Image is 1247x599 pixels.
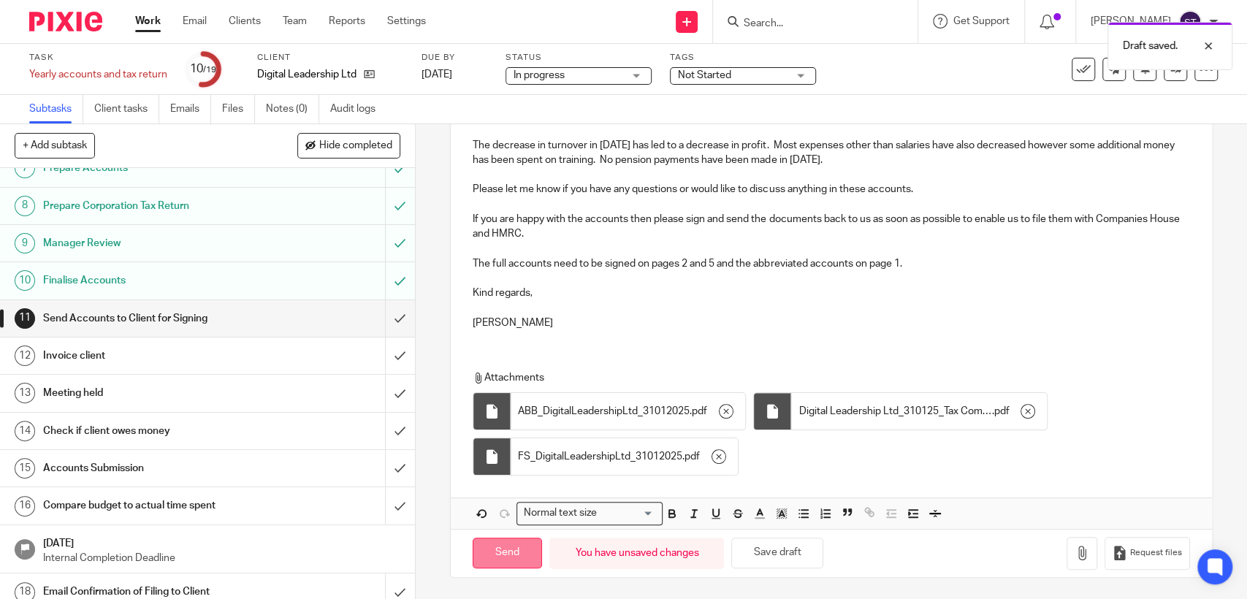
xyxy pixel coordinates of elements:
p: If you are happy with the accounts then please sign and send the documents back to us as soon as ... [473,212,1189,242]
span: pdf [692,404,707,419]
span: Not Started [678,70,731,80]
h1: Send Accounts to Client for Signing [43,308,262,329]
a: Subtasks [29,95,83,123]
p: Internal Completion Deadline [43,551,400,565]
p: Kind regards, [473,286,1189,300]
label: Task [29,52,167,64]
h1: Accounts Submission [43,457,262,479]
small: /19 [203,66,216,74]
div: 15 [15,458,35,478]
a: Client tasks [94,95,159,123]
div: You have unsaved changes [549,538,724,569]
button: Hide completed [297,133,400,158]
span: Hide completed [319,140,392,152]
p: Draft saved. [1123,39,1178,53]
input: Send [473,538,542,569]
span: Request files [1130,547,1182,559]
div: Search for option [516,502,663,524]
h1: Prepare Accounts [43,157,262,179]
div: . [791,393,1047,430]
a: Reports [329,14,365,28]
h1: Finalise Accounts [43,270,262,291]
button: Request files [1105,537,1189,570]
div: . [511,393,745,430]
h1: [DATE] [43,533,400,551]
p: The full accounts need to be signed on pages 2 and 5 and the abbreviated accounts on page 1. [473,256,1189,271]
span: pdf [994,404,1009,419]
p: Please let me know if you have any questions or would like to discuss anything in these accounts. [473,182,1189,197]
label: Status [506,52,652,64]
div: Yearly accounts and tax return [29,67,167,82]
div: 16 [15,496,35,516]
a: Team [283,14,307,28]
a: Notes (0) [266,95,319,123]
p: The decrease in turnover in [DATE] has led to a decrease in profit. Most expenses other than sala... [473,138,1189,168]
h1: Prepare Corporation Tax Return [43,195,262,217]
a: Files [222,95,255,123]
h1: Compare budget to actual time spent [43,495,262,516]
span: pdf [684,449,700,464]
p: [PERSON_NAME] [473,316,1189,330]
div: 10 [190,61,216,77]
div: 14 [15,421,35,441]
div: 13 [15,383,35,403]
a: Work [135,14,161,28]
span: FS_DigitalLeadershipLtd_31012025 [518,449,682,464]
button: Save draft [731,538,823,569]
a: Clients [229,14,261,28]
label: Due by [422,52,487,64]
div: 12 [15,346,35,366]
p: Digital Leadership Ltd [257,67,356,82]
h1: Manager Review [43,232,262,254]
a: Audit logs [330,95,386,123]
button: + Add subtask [15,133,95,158]
a: Settings [387,14,426,28]
span: Normal text size [520,505,600,521]
h1: Meeting held [43,382,262,404]
img: svg%3E [1178,10,1202,34]
div: 8 [15,196,35,216]
label: Client [257,52,403,64]
a: Emails [170,95,211,123]
h1: Check if client owes money [43,420,262,442]
span: [DATE] [422,69,452,80]
p: Attachments [473,370,1170,385]
span: ABB_DigitalLeadershipLtd_31012025 [518,404,690,419]
div: 9 [15,233,35,253]
input: Search for option [601,505,654,521]
div: 10 [15,270,35,291]
div: 7 [15,158,35,178]
span: In progress [514,70,565,80]
div: . [511,438,738,475]
img: Pixie [29,12,102,31]
h1: Invoice client [43,345,262,367]
a: Email [183,14,207,28]
span: Digital Leadership Ltd_310125_Tax Computation [798,404,991,419]
div: 11 [15,308,35,329]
